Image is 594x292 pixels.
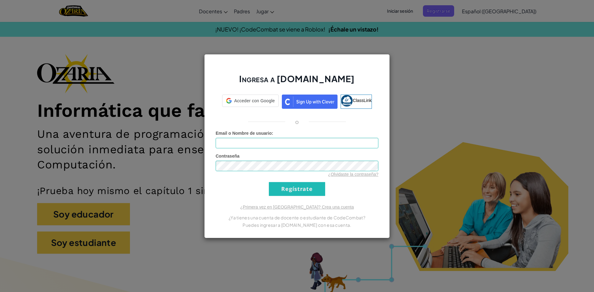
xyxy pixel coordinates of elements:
[222,95,279,109] a: Acceder con Google
[234,98,275,104] span: Acceder con Google
[216,154,239,159] span: Contraseña
[353,98,372,103] span: ClassLink
[328,172,378,177] a: ¿Olvidaste la contraseña?
[269,182,325,196] input: Regístrate
[216,214,378,221] p: ¿Ya tienes una cuenta de docente o estudiante de CodeCombat?
[240,205,354,209] a: ¿Primera vez en [GEOGRAPHIC_DATA]? Crea una cuenta
[222,95,279,107] div: Acceder con Google
[216,73,378,91] h2: Ingresa a [DOMAIN_NAME]
[295,118,299,125] p: o
[216,221,378,229] p: Puedes ingresar a [DOMAIN_NAME] con esa cuenta.
[216,131,272,136] span: Email o Nombre de usuario
[216,130,273,136] label: :
[282,95,338,109] img: clever_sso_button@2x.png
[341,95,353,107] img: classlink-logo-small.png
